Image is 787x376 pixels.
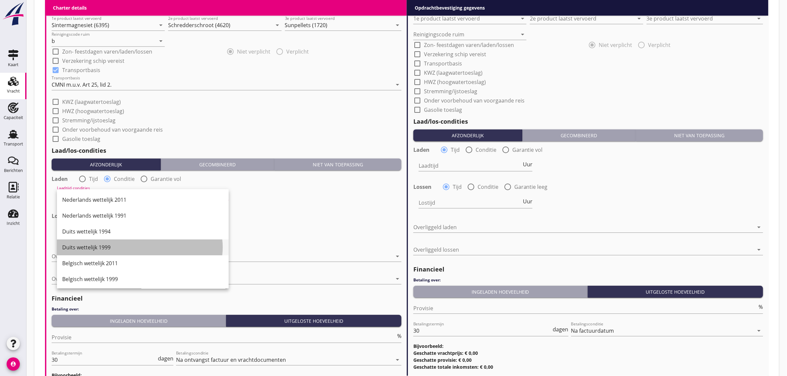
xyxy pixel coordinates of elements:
i: arrow_drop_down [393,21,401,29]
label: Transportbasis [62,67,100,73]
label: Conditie [476,146,496,153]
button: Niet van toepassing [636,129,763,141]
i: arrow_drop_down [393,252,401,260]
label: Conditie [478,184,498,190]
div: Ingeladen hoeveelheid [416,288,585,295]
label: Tijd [89,176,98,182]
label: Onder voorbehoud van voorgaande reis [424,97,525,104]
input: Reinigingscode ruim [52,36,156,46]
label: HWZ (hoogwatertoeslag) [424,79,486,85]
h2: Laad/los-condities [52,146,401,155]
button: Uitgeloste hoeveelheid [588,286,763,298]
label: Verzekering schip vereist [424,51,486,58]
i: arrow_drop_down [755,246,763,254]
div: Gecombineerd [163,161,271,168]
i: arrow_drop_down [635,15,643,22]
input: Laadtijd [419,160,522,171]
div: dagen [157,356,173,361]
div: Niet van toepassing [277,161,399,168]
div: CMNI m.u.v. Art 25, lid 2. [52,82,112,88]
div: Duits wettelijk 1999 [62,243,223,251]
input: 1e product laatst vervoerd [413,13,517,24]
input: Betalingstermijn [413,325,552,336]
label: Garantie leeg [514,184,548,190]
div: Uitgeloste hoeveelheid [590,288,761,295]
label: Stremming/ijstoeslag [62,117,116,124]
i: arrow_drop_down [755,15,763,22]
button: Afzonderlijk [413,129,523,141]
div: Gecombineerd [525,132,633,139]
i: arrow_drop_down [274,21,282,29]
label: Tijd [453,184,462,190]
div: Inzicht [7,221,20,226]
h2: Laad/los-condities [413,117,763,126]
div: Relatie [7,195,20,199]
label: Laatst vervoerde producten [62,7,132,14]
h4: Betaling over: [52,306,401,312]
h4: Betaling over: [413,277,763,283]
button: Afzonderlijk [52,158,161,170]
label: Verzekering schip vereist [62,58,124,64]
div: Capaciteit [4,115,23,120]
input: Reinigingscode ruim [413,29,517,40]
i: arrow_drop_down [755,223,763,231]
label: HWZ (hoogwatertoeslag) [62,108,124,114]
i: arrow_drop_down [519,30,527,38]
div: Kaart [8,63,19,67]
i: arrow_drop_down [755,327,763,335]
label: Gasolie toeslag [424,106,462,113]
button: Ingeladen hoeveelheid [52,315,226,327]
div: Nederlands wettelijk 2011 [62,196,223,204]
h3: Geschatte provisie: € 0,00 [413,356,763,363]
h3: Geschatte vrachtprijs: € 0,00 [413,350,763,356]
div: Duits wettelijk 1994 [62,228,223,235]
i: arrow_drop_down [393,356,401,364]
div: Uitgeloste hoeveelheid [229,317,399,324]
i: arrow_drop_down [157,21,165,29]
div: Na ontvangst factuur en vrachtdocumenten [176,357,286,363]
label: Laatst vervoerde producten [424,1,494,7]
i: arrow_drop_down [393,275,401,283]
button: Gecombineerd [523,129,636,141]
span: Uur [523,199,532,204]
div: Ingeladen hoeveelheid [54,317,223,324]
strong: Lossen [413,184,432,190]
div: % [758,304,763,310]
input: 1e product laatst vervoerd [52,20,156,30]
label: Gasolie toeslag [62,136,100,142]
i: account_circle [7,357,20,371]
div: Na factuurdatum [571,328,614,334]
label: Conditie [114,176,135,182]
div: Nederlands wettelijk 1991 [62,212,223,220]
div: Afzonderlijk [54,161,158,168]
div: Belgisch wettelijk 2011 [62,259,223,267]
input: 3e product laatst vervoerd [647,13,754,24]
span: Uur [523,162,532,167]
i: arrow_drop_down [157,37,165,45]
label: KWZ (laagwatertoeslag) [62,99,121,105]
input: 2e product laatst vervoerd [168,20,272,30]
div: Vracht [7,89,20,93]
div: dagen [552,327,569,332]
div: Belgisch wettelijk 1999 [62,275,223,283]
input: 2e product laatst vervoerd [530,13,634,24]
input: Provisie [52,332,396,343]
label: Zon- feestdagen varen/laden/lossen [424,42,514,48]
button: Uitgeloste hoeveelheid [226,315,401,327]
label: KWZ (laagwatertoeslag) [424,69,483,76]
label: Garantie vol [151,176,181,182]
div: Transport [4,142,23,146]
label: Stremming/ijstoeslag [424,88,477,95]
strong: Laden [413,146,430,153]
div: Niet van toepassing [639,132,761,139]
input: Lostijd [419,197,522,208]
strong: Lossen [52,213,70,219]
h3: Geschatte totale inkomsten: € 0,00 [413,363,763,370]
div: % [396,333,401,339]
div: Berichten [4,168,23,173]
i: arrow_drop_down [519,15,527,22]
input: Betalingstermijn [52,355,157,365]
label: Zon- feestdagen varen/laden/lossen [62,48,152,55]
label: Tijd [451,146,460,153]
input: 3e product laatst vervoerd [285,20,392,30]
